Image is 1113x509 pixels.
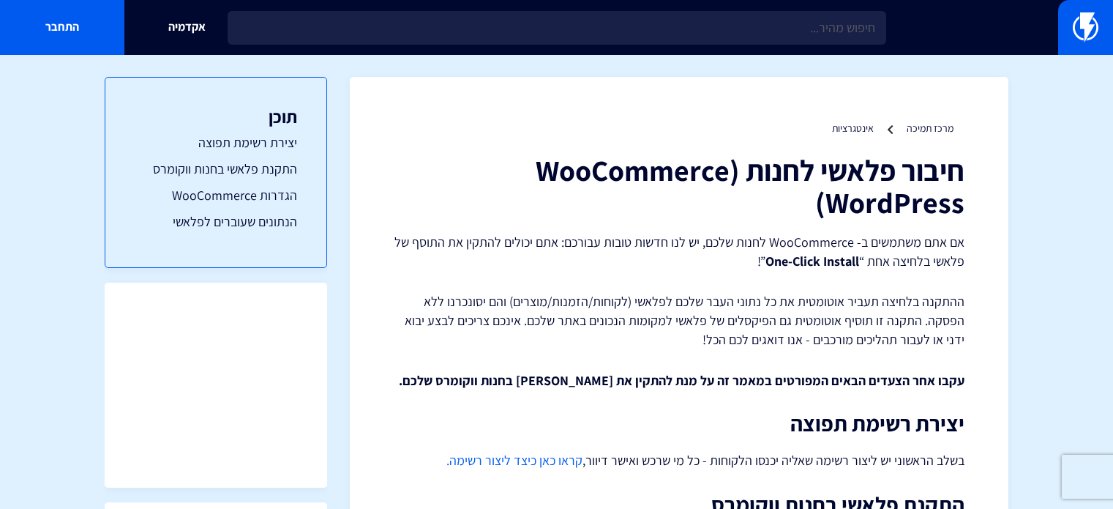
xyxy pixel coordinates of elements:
[135,107,297,126] h3: תוכן
[832,122,874,135] a: אינטגרציות
[135,186,297,205] a: הגדרות WooCommerce
[394,233,964,270] p: אם אתם משתמשים ב- WooCommerce לחנות שלכם, יש לנו חדשות טובות עבורכם: אתם יכולים להתקין את התוסף ש...
[907,122,953,135] a: מרכז תמיכה
[765,253,859,270] strong: One-Click Install
[135,212,297,231] a: הנתונים שעוברים לפלאשי
[446,452,582,469] a: קראו כאן כיצד ליצור רשימה.
[394,450,964,471] p: בשלב הראשוני יש ליצור רשימה שאליה יכנסו הלקוחות - כל מי שרכש ואישר דיוור,
[399,372,964,389] strong: עקבו אחר הצעדים הבאים המפורטים במאמר זה על מנת להתקין את [PERSON_NAME] בחנות ווקומרס שלכם.
[394,154,964,218] h1: חיבור פלאשי לחנות (WooCommerce (WordPress
[394,412,964,436] h2: יצירת רשימת תפוצה
[135,133,297,152] a: יצירת רשימת תפוצה
[135,160,297,179] a: התקנת פלאשי בחנות ווקומרס
[228,11,886,45] input: חיפוש מהיר...
[394,292,964,349] p: ההתקנה בלחיצה תעביר אוטומטית את כל נתוני העבר שלכם לפלאשי (לקוחות/הזמנות/מוצרים) והם יסונכרנו ללא...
